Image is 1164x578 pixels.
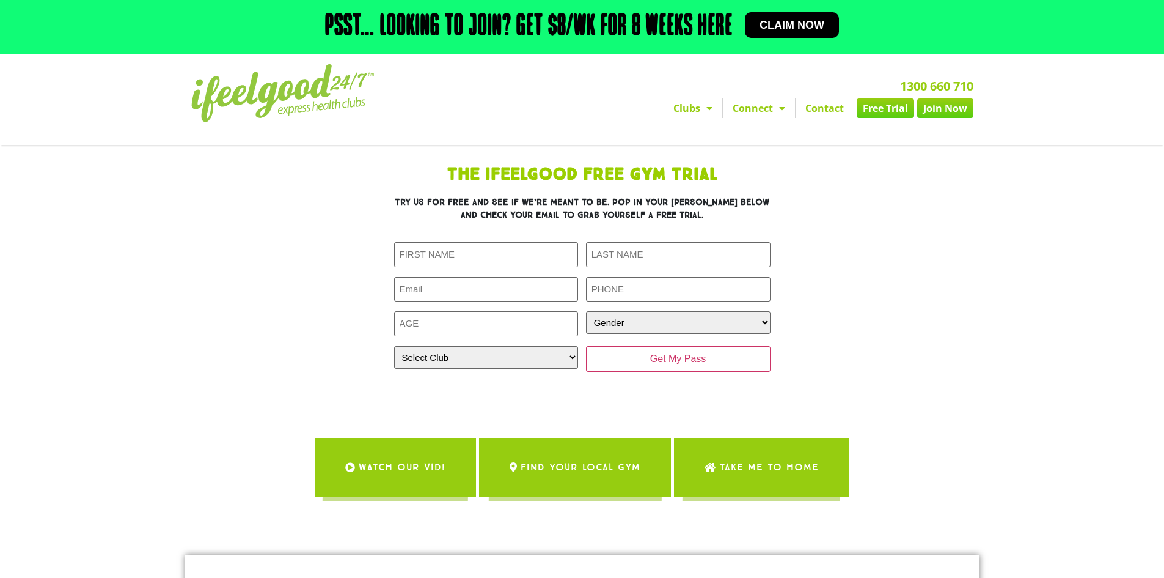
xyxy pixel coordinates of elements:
a: WATCH OUR VID! [315,438,476,497]
a: Clubs [664,98,722,118]
span: WATCH OUR VID! [359,450,445,484]
a: Claim now [745,12,839,38]
span: Take me to Home [719,450,819,484]
a: Connect [723,98,795,118]
span: Find Your Local Gym [521,450,640,484]
input: Get My Pass [586,346,771,372]
a: Contact [796,98,854,118]
a: Free Trial [857,98,914,118]
h1: The IfeelGood Free Gym Trial [313,166,851,183]
span: Claim now [760,20,824,31]
input: Email [394,277,579,302]
input: PHONE [586,277,771,302]
h3: Try us for free and see if we’re meant to be. Pop in your [PERSON_NAME] below and check your emai... [394,196,771,221]
input: FIRST NAME [394,242,579,267]
input: LAST NAME [586,242,771,267]
a: Find Your Local Gym [479,438,671,497]
a: Take me to Home [674,438,849,497]
nav: Menu [469,98,973,118]
input: AGE [394,311,579,336]
a: Join Now [917,98,973,118]
a: 1300 660 710 [900,78,973,94]
h2: Psst… Looking to join? Get $8/wk for 8 weeks here [325,12,733,42]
